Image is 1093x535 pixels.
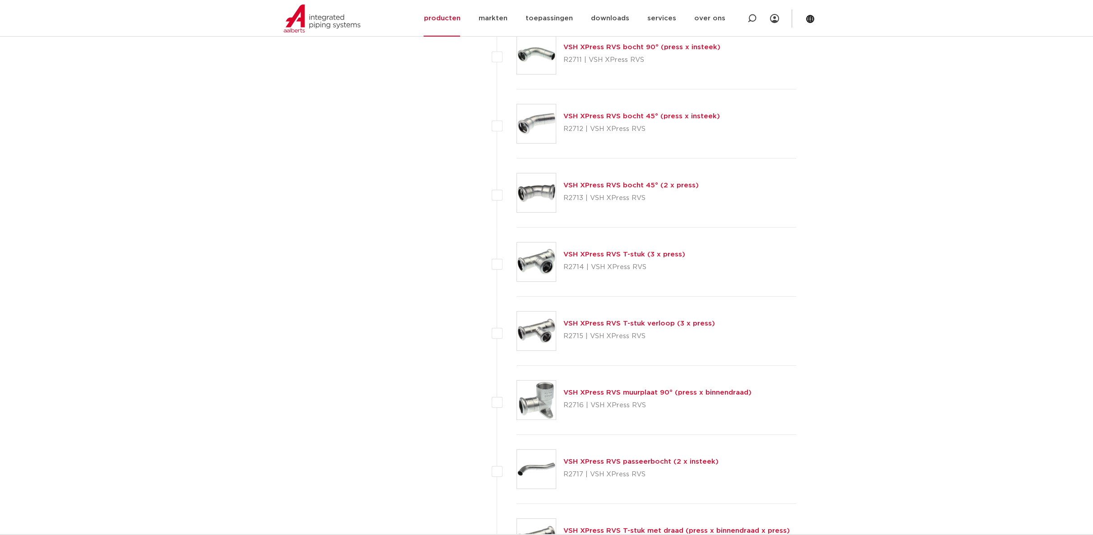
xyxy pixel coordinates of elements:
img: Thumbnail for VSH XPress RVS bocht 90° (press x insteek) [517,35,556,74]
img: Thumbnail for VSH XPress RVS T-stuk (3 x press) [517,242,556,281]
img: Thumbnail for VSH XPress RVS T-stuk verloop (3 x press) [517,312,556,350]
p: R2713 | VSH XPress RVS [563,191,699,205]
a: VSH XPress RVS bocht 45° (press x insteek) [563,113,720,120]
img: Thumbnail for VSH XPress RVS bocht 45° (press x insteek) [517,104,556,143]
a: VSH XPress RVS T-stuk met draad (press x binnendraad x press) [563,527,790,534]
p: R2717 | VSH XPress RVS [563,467,719,482]
a: VSH XPress RVS bocht 45° (2 x press) [563,182,699,189]
p: R2714 | VSH XPress RVS [563,260,685,274]
a: VSH XPress RVS muurplaat 90° (press x binnendraad) [563,389,752,396]
a: VSH XPress RVS bocht 90° (press x insteek) [563,44,720,51]
a: VSH XPress RVS T-stuk (3 x press) [563,251,685,258]
img: Thumbnail for VSH XPress RVS muurplaat 90° (press x binnendraad) [517,381,556,419]
a: VSH XPress RVS T-stuk verloop (3 x press) [563,320,715,327]
p: R2716 | VSH XPress RVS [563,398,752,413]
a: VSH XPress RVS passeerbocht (2 x insteek) [563,458,719,465]
img: Thumbnail for VSH XPress RVS bocht 45° (2 x press) [517,173,556,212]
img: Thumbnail for VSH XPress RVS passeerbocht (2 x insteek) [517,450,556,488]
p: R2715 | VSH XPress RVS [563,329,715,344]
p: R2712 | VSH XPress RVS [563,122,720,136]
p: R2711 | VSH XPress RVS [563,53,720,67]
